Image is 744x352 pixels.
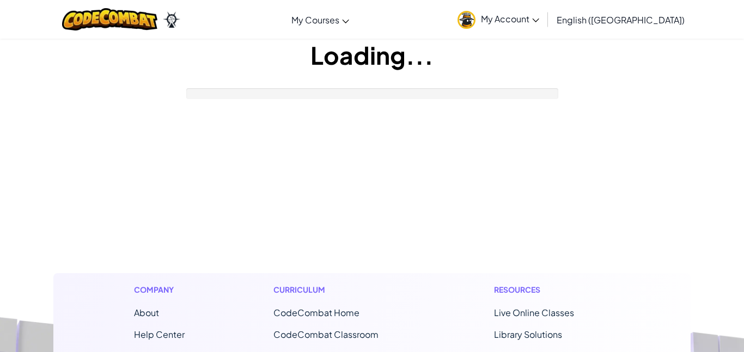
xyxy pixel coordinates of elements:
a: About [134,307,159,318]
img: Ozaria [163,11,180,28]
img: avatar [458,11,475,29]
span: My Courses [291,14,339,26]
a: CodeCombat Classroom [273,329,379,340]
a: My Courses [286,5,355,34]
span: CodeCombat Home [273,307,359,318]
a: My Account [452,2,545,36]
h1: Curriculum [273,284,405,295]
h1: Company [134,284,185,295]
span: English ([GEOGRAPHIC_DATA]) [557,14,685,26]
img: CodeCombat logo [62,8,157,30]
span: My Account [481,13,539,24]
a: Help Center [134,329,185,340]
a: Live Online Classes [494,307,574,318]
h1: Resources [494,284,610,295]
a: English ([GEOGRAPHIC_DATA]) [551,5,690,34]
a: Library Solutions [494,329,562,340]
